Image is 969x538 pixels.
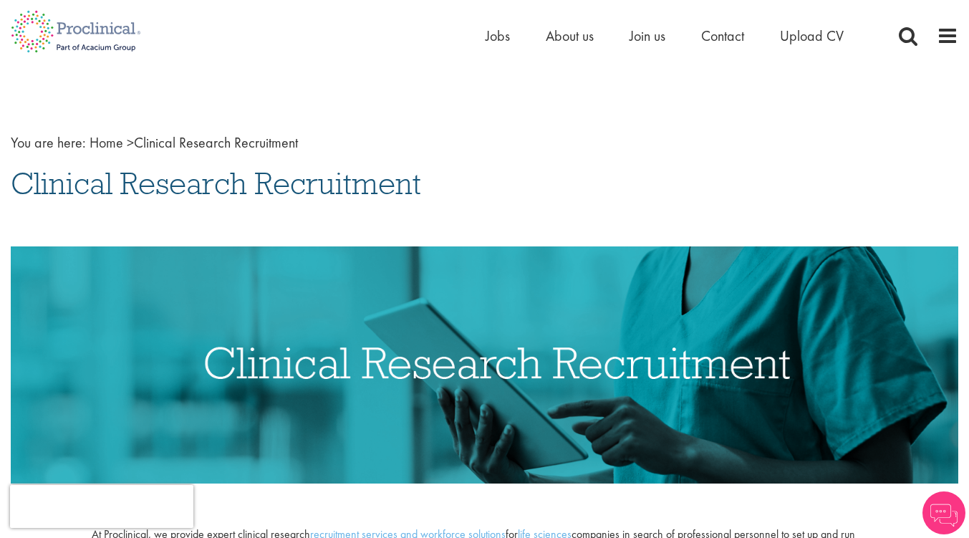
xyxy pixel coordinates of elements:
[780,27,844,45] a: Upload CV
[701,27,744,45] a: Contact
[10,485,193,528] iframe: reCAPTCHA
[546,27,594,45] a: About us
[11,133,86,152] span: You are here:
[486,27,510,45] a: Jobs
[90,133,298,152] span: Clinical Research Recruitment
[11,246,958,484] img: Clinical Research Recruitment
[11,164,421,203] span: Clinical Research Recruitment
[127,133,134,152] span: >
[922,491,965,534] img: Chatbot
[90,133,123,152] a: breadcrumb link to Home
[630,27,665,45] a: Join us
